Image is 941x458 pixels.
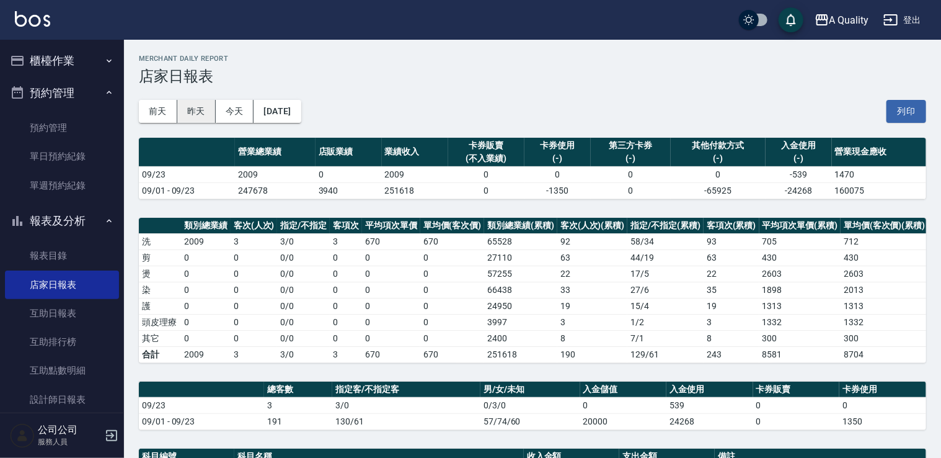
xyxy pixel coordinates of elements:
td: 0 [231,249,278,266]
th: 業績收入 [382,138,448,167]
td: 35 [704,282,759,298]
td: 3 [264,397,332,413]
td: 1470 [832,166,926,182]
td: 2009 [181,233,231,249]
td: 0 [420,266,485,282]
td: 3 [231,346,278,362]
th: 指定/不指定(累積) [627,218,704,234]
td: 22 [557,266,628,282]
th: 卡券販賣 [753,382,840,398]
td: 3940 [316,182,382,199]
td: 09/01 - 09/23 [139,182,235,199]
h2: Merchant Daily Report [139,55,926,63]
td: 27 / 6 [627,282,704,298]
td: 2009 [235,166,316,182]
td: 1332 [759,314,841,330]
td: 0 [181,298,231,314]
button: 前天 [139,100,177,123]
td: 其它 [139,330,181,346]
td: 洗 [139,233,181,249]
th: 客次(人次) [231,218,278,234]
td: 2013 [841,282,928,298]
table: a dense table [139,218,929,363]
div: 卡券販賣 [451,139,521,152]
td: 2603 [841,266,928,282]
button: 昨天 [177,100,216,123]
td: 0 [231,282,278,298]
td: 58 / 34 [627,233,704,249]
td: 1 / 2 [627,314,704,330]
td: 160075 [832,182,926,199]
th: 單均價(客次價)(累積) [841,218,928,234]
td: 0 [316,166,382,182]
td: 0 [591,182,671,199]
td: 0 [330,282,362,298]
td: 0 / 0 [277,298,330,314]
td: 0 [420,330,485,346]
td: 0 [362,282,420,298]
td: 44 / 19 [627,249,704,266]
td: 0 [420,298,485,314]
td: 0 [362,330,420,346]
a: 設計師日報表 [5,385,119,414]
td: 0 [330,330,362,346]
td: 3 [231,233,278,249]
th: 卡券使用 [839,382,926,398]
td: 93 [704,233,759,249]
td: 0 [420,314,485,330]
td: 251618 [484,346,557,362]
div: 第三方卡券 [594,139,668,152]
td: -539 [766,166,832,182]
button: [DATE] [254,100,301,123]
td: 130/61 [332,413,480,429]
div: (-) [674,152,762,165]
td: 0 [448,166,524,182]
a: 互助點數明細 [5,356,119,385]
td: 0 [330,314,362,330]
td: -65925 [671,182,765,199]
a: 單週預約紀錄 [5,171,119,200]
td: 0 [753,397,840,413]
td: 19 [704,298,759,314]
th: 總客數 [264,382,332,398]
th: 指定客/不指定客 [332,382,480,398]
td: 712 [841,233,928,249]
td: 19 [557,298,628,314]
td: 15 / 4 [627,298,704,314]
td: 0 [671,166,765,182]
th: 男/女/未知 [480,382,580,398]
td: 705 [759,233,841,249]
td: 190 [557,346,628,362]
td: 1313 [759,298,841,314]
td: 0 [362,249,420,266]
th: 店販業績 [316,138,382,167]
td: -24268 [766,182,832,199]
button: 列印 [886,100,926,123]
td: 251618 [382,182,448,199]
button: 預約管理 [5,77,119,109]
td: 3 / 0 [277,233,330,249]
button: A Quality [810,7,874,33]
td: 0 [753,413,840,429]
td: 3 [704,314,759,330]
td: 8 [557,330,628,346]
td: 頭皮理療 [139,314,181,330]
td: 0 [181,282,231,298]
img: Person [10,423,35,448]
div: A Quality [829,12,869,28]
td: 57255 [484,266,557,282]
div: (-) [769,152,829,165]
th: 客項次 [330,218,362,234]
div: (-) [528,152,588,165]
td: 1313 [841,298,928,314]
td: 0 [362,314,420,330]
td: 17 / 5 [627,266,704,282]
td: 670 [362,346,420,362]
th: 指定/不指定 [277,218,330,234]
td: 0 / 0 [277,282,330,298]
table: a dense table [139,382,926,430]
th: 營業現金應收 [832,138,926,167]
td: 0 / 0 [277,266,330,282]
button: 今天 [216,100,254,123]
td: 670 [362,233,420,249]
